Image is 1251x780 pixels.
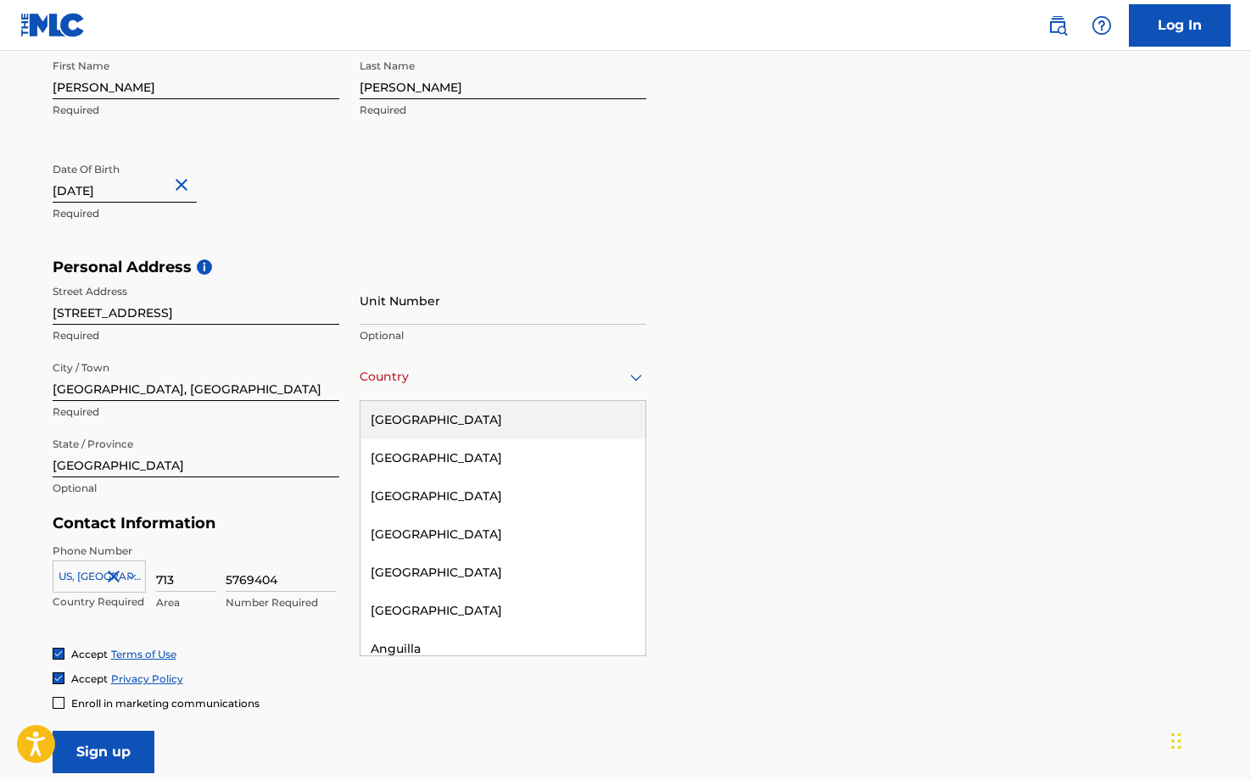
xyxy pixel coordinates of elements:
[360,439,645,477] div: [GEOGRAPHIC_DATA]
[360,103,646,118] p: Required
[171,159,197,211] button: Close
[360,328,646,343] p: Optional
[1129,4,1231,47] a: Log In
[53,481,339,496] p: Optional
[53,594,146,610] p: Country Required
[53,258,1199,277] h5: Personal Address
[53,731,154,773] input: Sign up
[156,595,215,610] p: Area
[111,648,176,660] a: Terms of Use
[1085,8,1119,42] div: Help
[53,206,339,221] p: Required
[71,697,260,710] span: Enroll in marketing communications
[1047,15,1068,36] img: search
[1092,15,1112,36] img: help
[226,595,336,610] p: Number Required
[1171,716,1181,766] div: Drag
[197,259,212,275] span: i
[71,648,108,660] span: Accept
[360,554,645,592] div: [GEOGRAPHIC_DATA]
[1041,8,1075,42] a: Public Search
[53,673,64,683] img: checkbox
[360,592,645,630] div: [GEOGRAPHIC_DATA]
[53,103,339,118] p: Required
[1166,699,1251,780] iframe: Chat Widget
[53,328,339,343] p: Required
[360,630,645,668] div: Anguilla
[53,404,339,420] p: Required
[53,514,646,533] h5: Contact Information
[360,401,645,439] div: [GEOGRAPHIC_DATA]
[360,515,645,554] div: [GEOGRAPHIC_DATA]
[71,672,108,685] span: Accept
[20,13,86,37] img: MLC Logo
[111,672,183,685] a: Privacy Policy
[53,649,64,659] img: checkbox
[360,477,645,515] div: [GEOGRAPHIC_DATA]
